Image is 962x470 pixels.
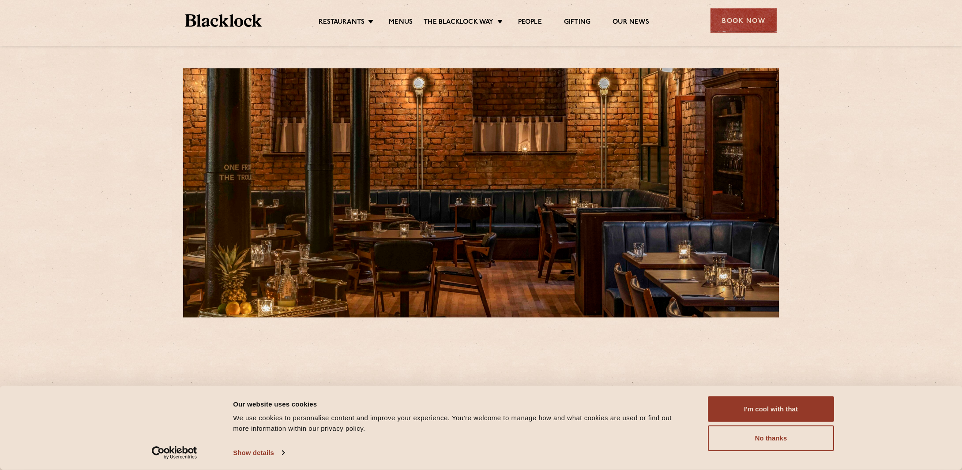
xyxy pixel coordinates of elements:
img: BL_Textured_Logo-footer-cropped.svg [185,14,262,27]
a: Restaurants [319,18,365,28]
a: The Blacklock Way [424,18,493,28]
button: I'm cool with that [708,396,834,422]
a: Gifting [564,18,590,28]
div: We use cookies to personalise content and improve your experience. You're welcome to manage how a... [233,413,688,434]
a: Our News [613,18,649,28]
a: Menus [389,18,413,28]
a: People [518,18,542,28]
a: Show details [233,446,284,459]
div: Our website uses cookies [233,399,688,409]
button: No thanks [708,425,834,451]
div: Book Now [710,8,777,33]
a: Usercentrics Cookiebot - opens in a new window [136,446,213,459]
